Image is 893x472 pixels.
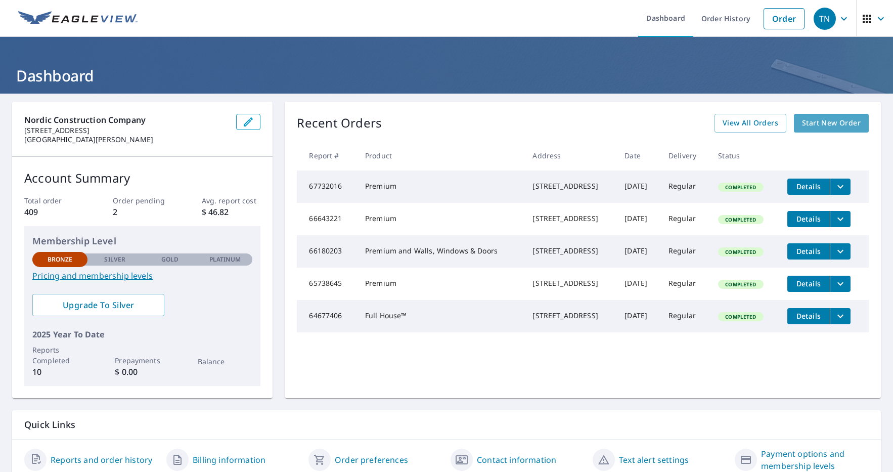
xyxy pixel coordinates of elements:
th: Delivery [660,141,710,170]
button: filesDropdownBtn-64677406 [830,308,851,324]
span: View All Orders [723,117,778,130]
span: Completed [719,216,762,223]
button: detailsBtn-65738645 [787,276,830,292]
button: detailsBtn-64677406 [787,308,830,324]
td: [DATE] [616,235,660,268]
td: Regular [660,170,710,203]
p: Account Summary [24,169,260,187]
td: 65738645 [297,268,357,300]
p: Platinum [209,255,241,264]
td: Regular [660,235,710,268]
th: Address [524,141,616,170]
a: Order preferences [335,454,408,466]
p: Gold [161,255,178,264]
span: Upgrade To Silver [40,299,156,311]
button: filesDropdownBtn-67732016 [830,179,851,195]
span: Completed [719,281,762,288]
p: Prepayments [115,355,170,366]
button: detailsBtn-66180203 [787,243,830,260]
p: Recent Orders [297,114,382,133]
td: 66643221 [297,203,357,235]
span: Details [793,246,824,256]
p: Total order [24,195,83,206]
span: Details [793,214,824,224]
a: Billing information [193,454,265,466]
th: Report # [297,141,357,170]
a: Reports and order history [51,454,152,466]
p: 2025 Year To Date [32,328,252,340]
td: [DATE] [616,203,660,235]
button: filesDropdownBtn-65738645 [830,276,851,292]
button: filesDropdownBtn-66180203 [830,243,851,260]
p: Avg. report cost [202,195,261,206]
span: Completed [719,313,762,320]
p: Quick Links [24,418,869,431]
th: Date [616,141,660,170]
p: Silver [104,255,125,264]
div: [STREET_ADDRESS] [532,311,608,321]
td: Regular [660,268,710,300]
span: Details [793,311,824,321]
a: Order [764,8,805,29]
p: [STREET_ADDRESS] [24,126,228,135]
td: 66180203 [297,235,357,268]
p: Reports Completed [32,345,87,366]
a: Upgrade To Silver [32,294,164,316]
div: [STREET_ADDRESS] [532,246,608,256]
p: $ 46.82 [202,206,261,218]
p: 10 [32,366,87,378]
button: filesDropdownBtn-66643221 [830,211,851,227]
a: Text alert settings [619,454,689,466]
h1: Dashboard [12,65,881,86]
td: Premium [357,268,524,300]
span: Start New Order [802,117,861,130]
div: [STREET_ADDRESS] [532,278,608,288]
p: Order pending [113,195,172,206]
p: Nordic Construction Company [24,114,228,126]
span: Details [793,279,824,288]
td: Regular [660,300,710,332]
td: [DATE] [616,268,660,300]
th: Product [357,141,524,170]
th: Status [710,141,779,170]
p: Bronze [48,255,73,264]
a: View All Orders [715,114,786,133]
button: detailsBtn-66643221 [787,211,830,227]
span: Completed [719,184,762,191]
td: Full House™ [357,300,524,332]
td: Premium and Walls, Windows & Doors [357,235,524,268]
div: [STREET_ADDRESS] [532,181,608,191]
p: 409 [24,206,83,218]
div: TN [814,8,836,30]
td: Premium [357,170,524,203]
a: Start New Order [794,114,869,133]
td: 64677406 [297,300,357,332]
td: [DATE] [616,170,660,203]
td: Regular [660,203,710,235]
span: Details [793,182,824,191]
p: $ 0.00 [115,366,170,378]
p: Membership Level [32,234,252,248]
a: Payment options and membership levels [761,448,869,472]
div: [STREET_ADDRESS] [532,213,608,224]
button: detailsBtn-67732016 [787,179,830,195]
td: 67732016 [297,170,357,203]
p: [GEOGRAPHIC_DATA][PERSON_NAME] [24,135,228,144]
p: 2 [113,206,172,218]
img: EV Logo [18,11,138,26]
span: Completed [719,248,762,255]
a: Pricing and membership levels [32,270,252,282]
p: Balance [198,356,253,367]
td: Premium [357,203,524,235]
a: Contact information [477,454,556,466]
td: [DATE] [616,300,660,332]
